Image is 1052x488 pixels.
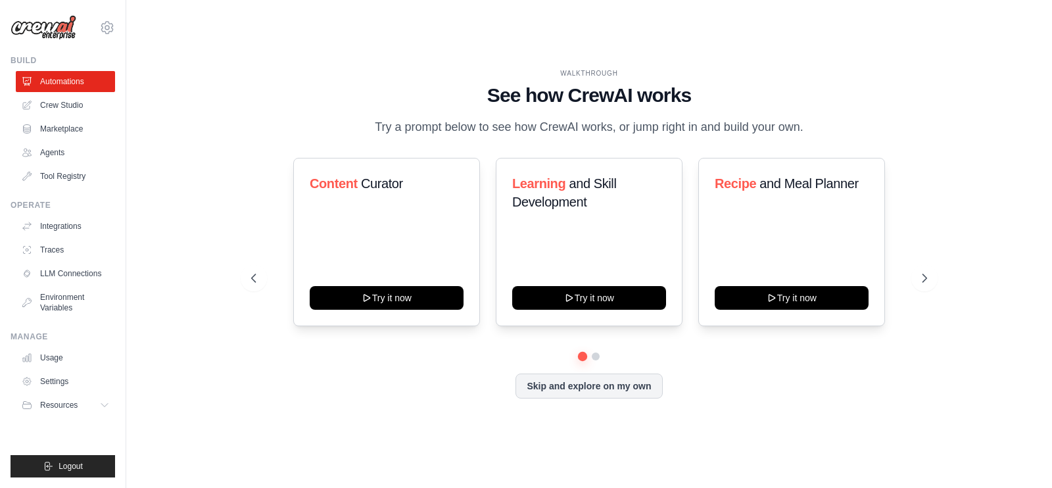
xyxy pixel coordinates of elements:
a: Environment Variables [16,287,115,318]
div: Manage [11,331,115,342]
a: Agents [16,142,115,163]
a: Traces [16,239,115,260]
p: Try a prompt below to see how CrewAI works, or jump right in and build your own. [368,118,810,137]
a: LLM Connections [16,263,115,284]
a: Automations [16,71,115,92]
a: Integrations [16,216,115,237]
div: Operate [11,200,115,210]
a: Settings [16,371,115,392]
div: Build [11,55,115,66]
button: Try it now [512,286,666,310]
span: Logout [59,461,83,472]
button: Logout [11,455,115,477]
span: Learning [512,176,565,191]
button: Skip and explore on my own [515,374,662,399]
button: Resources [16,395,115,416]
span: and Meal Planner [759,176,858,191]
span: Curator [361,176,403,191]
button: Try it now [715,286,869,310]
div: WALKTHROUGH [251,68,926,78]
a: Crew Studio [16,95,115,116]
span: Recipe [715,176,756,191]
span: Content [310,176,358,191]
a: Usage [16,347,115,368]
a: Marketplace [16,118,115,139]
img: Logo [11,15,76,40]
button: Try it now [310,286,464,310]
a: Tool Registry [16,166,115,187]
h1: See how CrewAI works [251,84,926,107]
span: Resources [40,400,78,410]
